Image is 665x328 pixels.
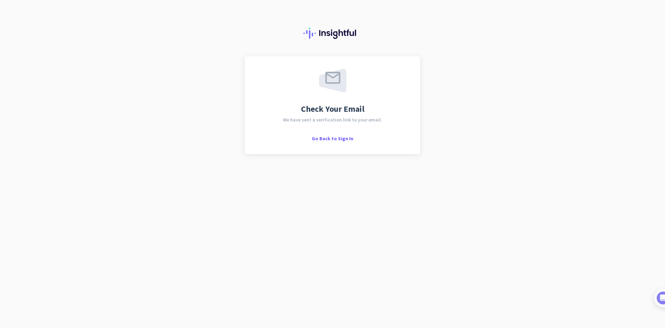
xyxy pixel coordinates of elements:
span: Go Back to Sign In [312,135,353,142]
span: Check Your Email [301,105,364,113]
img: Insightful [303,28,362,39]
span: We have sent a verification link to your email. [283,117,382,122]
img: email-sent [319,69,346,92]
